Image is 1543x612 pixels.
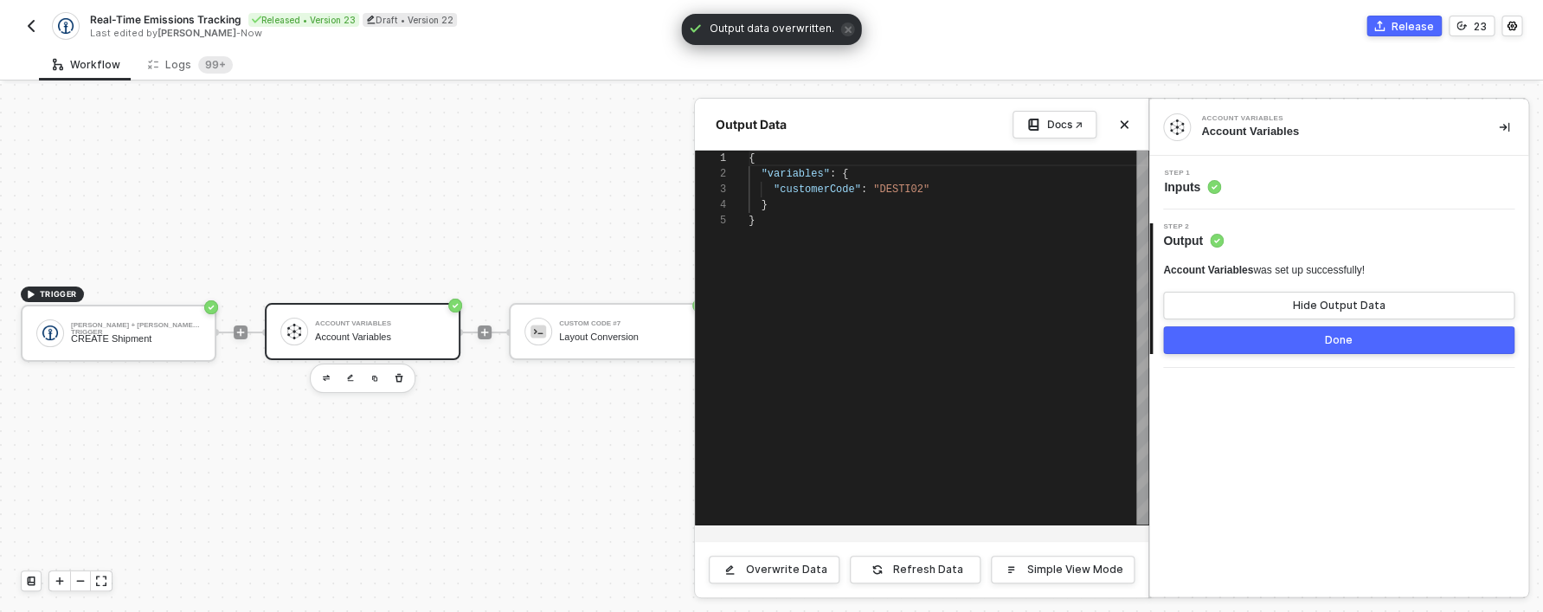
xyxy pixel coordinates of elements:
span: Step 1 [1164,170,1221,177]
div: Refresh Data [893,563,963,577]
a: Docs ↗ [1013,111,1096,139]
span: : [861,184,867,196]
span: : [830,168,836,180]
div: Logs [148,56,233,74]
span: Output data overwritten. [710,21,834,38]
div: 2 [695,166,726,182]
div: 3 [695,182,726,197]
span: Account Variables [1163,264,1253,276]
img: integration-icon [58,18,73,34]
button: Release [1366,16,1442,36]
span: icon-commerce [1374,21,1385,31]
div: Step 2Output Account Variableswas set up successfully!Hide Output DataDone [1149,223,1528,354]
span: { [842,168,848,180]
div: 5 [695,213,726,229]
span: icon-collapse-right [1499,122,1509,132]
span: icon-close [1119,119,1129,130]
div: 4 [695,197,726,213]
div: Done [1325,333,1353,347]
div: Output Data [709,116,794,133]
div: Workflow [53,58,120,72]
img: back [24,19,38,33]
span: { [749,152,755,164]
div: Docs ↗ [1047,118,1083,132]
div: Account Variables [1201,115,1461,122]
span: Real-Time Emissions Tracking [90,12,241,27]
div: Released • Version 23 [248,13,359,27]
div: Step 1Inputs [1149,170,1528,196]
button: back [21,16,42,36]
div: Last edited by - Now [90,27,770,40]
span: Inputs [1164,178,1221,196]
span: } [749,215,755,227]
button: Done [1163,326,1514,354]
span: icon-settings [1507,21,1517,31]
span: icon-edit [366,15,376,24]
sup: 1147 [198,56,233,74]
span: "customerCode" [774,184,861,196]
span: icon-check [689,22,703,35]
span: Output [1163,232,1224,249]
div: Draft • Version 22 [363,13,457,27]
span: icon-play [55,576,65,586]
span: [PERSON_NAME] [158,27,236,39]
div: Account Variables [1201,124,1471,139]
img: integration-icon [1169,119,1185,135]
div: 1 [695,151,726,166]
button: Simple View Mode [991,556,1135,583]
span: icon-close [841,23,855,36]
button: 23 [1449,16,1495,36]
span: icon-versioning [1456,21,1467,31]
div: Overwrite Data [746,563,827,577]
span: "DESTI02" [873,184,929,196]
span: Step 2 [1163,223,1224,230]
div: 23 [1474,19,1487,34]
div: Release [1392,19,1434,34]
span: "variables" [761,168,829,180]
button: Refresh Data [850,556,980,583]
span: icon-expand [96,576,106,586]
button: Overwrite Data [709,556,839,583]
div: Simple View Mode [1027,563,1123,577]
span: } [761,199,767,211]
div: Hide Output Data [1293,299,1385,312]
button: Hide Output Data [1163,292,1514,319]
button: Close [1114,114,1135,135]
div: was set up successfully! [1163,263,1365,278]
span: icon-minus [75,576,86,586]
